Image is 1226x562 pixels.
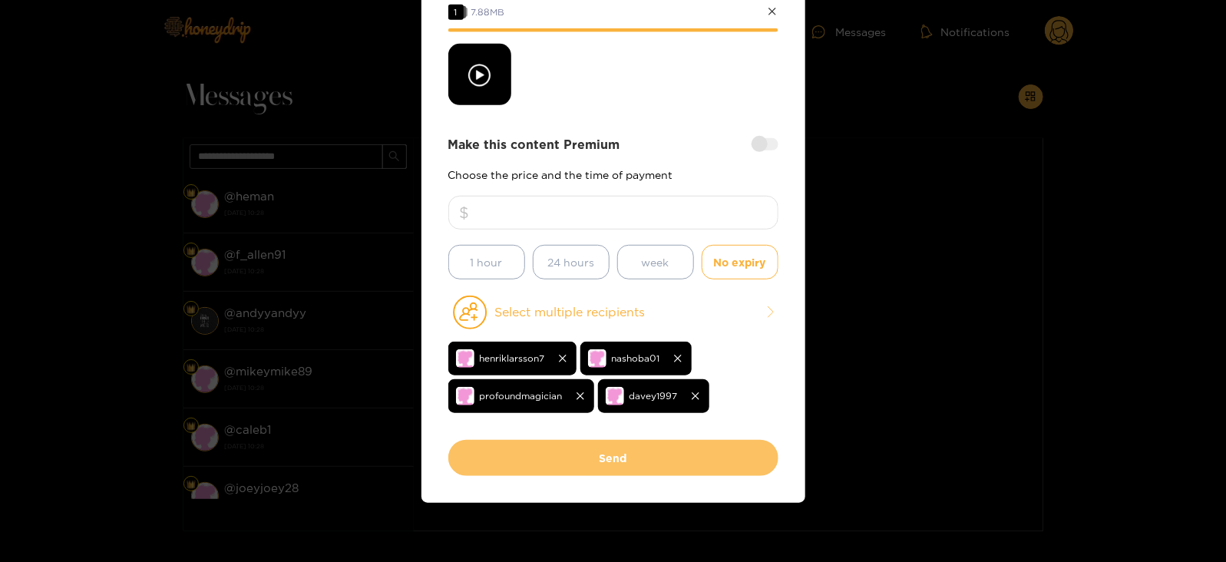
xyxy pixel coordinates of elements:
span: henriklarsson7 [480,349,545,367]
img: no-avatar.png [588,349,606,368]
button: No expiry [702,245,778,279]
img: no-avatar.png [606,387,624,405]
span: nashoba01 [612,349,660,367]
img: no-avatar.png [456,349,474,368]
button: Send [448,440,778,476]
span: 7.88 MB [471,7,505,17]
span: 1 [448,5,464,20]
span: profoundmagician [480,387,563,405]
span: 24 hours [547,253,594,271]
span: 1 hour [471,253,503,271]
img: no-avatar.png [456,387,474,405]
p: Choose the price and the time of payment [448,169,778,180]
span: week [642,253,669,271]
strong: Make this content Premium [448,136,620,154]
span: davey1997 [630,387,678,405]
button: 1 hour [448,245,525,279]
span: No expiry [714,253,766,271]
button: 24 hours [533,245,610,279]
button: week [617,245,694,279]
button: Select multiple recipients [448,295,778,330]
